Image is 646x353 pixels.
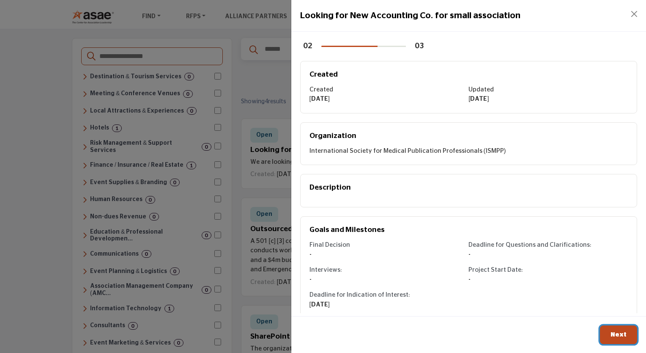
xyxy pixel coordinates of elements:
[468,276,471,283] span: -
[309,265,469,275] div: Interviews:
[628,8,640,20] button: Close
[468,96,489,102] span: [DATE]
[309,276,312,283] span: -
[415,41,424,52] div: 03
[309,290,469,300] div: Deadline for Indication of Interest:
[303,41,312,52] div: 02
[300,9,520,22] h4: Looking for New Accounting Co. for small association
[309,183,628,192] h5: Description
[309,240,469,250] div: Final Decision
[309,301,330,308] span: [DATE]
[610,331,627,338] span: Next
[468,265,628,275] div: Project Start Date:
[468,86,494,93] span: Updated
[468,251,471,258] span: -
[600,325,637,345] button: Next
[309,132,628,141] h5: Organization
[309,86,333,93] span: Created
[309,70,628,79] h5: Created
[309,146,628,156] div: International Society for Medical Publication Professionals (ISMPP)
[468,240,628,250] div: Deadline for Questions and Clarifications:
[309,96,330,102] span: [DATE]
[309,251,312,258] span: -
[309,226,628,234] h5: Goals and Milestones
